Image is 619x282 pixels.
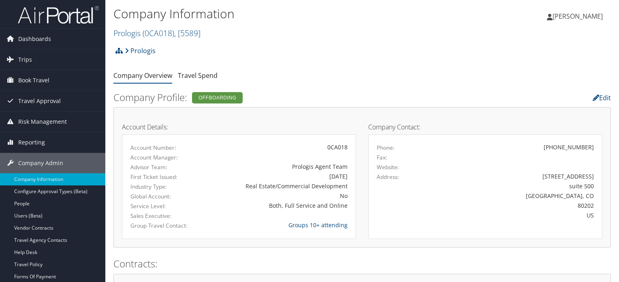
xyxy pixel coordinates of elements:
[143,28,174,39] span: ( 0CA018 )
[130,222,195,230] label: Group Travel Contact:
[377,163,399,171] label: Website:
[18,112,67,132] span: Risk Management
[434,201,594,210] div: 80202
[377,144,395,152] label: Phone:
[130,153,195,161] label: Account Manager:
[130,144,195,152] label: Account Number:
[368,124,602,130] h4: Company Contact:
[434,172,594,181] div: [STREET_ADDRESS]
[544,143,594,151] div: [PHONE_NUMBER]
[130,202,195,210] label: Service Level:
[18,91,61,111] span: Travel Approval
[178,71,218,80] a: Travel Spend
[593,93,611,102] a: Edit
[113,257,611,271] h2: Contracts:
[207,162,348,171] div: Prologis Agent Team
[434,182,594,190] div: suite 500
[207,192,348,200] div: No
[130,183,195,191] label: Industry Type:
[207,143,348,151] div: 0CA018
[18,132,45,153] span: Reporting
[377,153,387,161] label: Fax:
[113,71,172,80] a: Company Overview
[122,124,356,130] h4: Account Details:
[130,173,195,181] label: First Ticket Issued:
[547,4,611,28] a: [PERSON_NAME]
[434,192,594,200] div: [GEOGRAPHIC_DATA], CO
[18,5,99,24] img: airportal-logo.png
[130,212,195,220] label: Sales Executive:
[18,70,49,90] span: Book Travel
[434,211,594,220] div: US
[18,50,32,70] span: Trips
[192,92,243,103] div: Offboarding
[113,5,445,22] h1: Company Information
[18,29,51,49] span: Dashboards
[18,153,63,173] span: Company Admin
[174,28,201,39] span: , [ 5589 ]
[125,43,156,59] a: Prologis
[130,163,195,171] label: Advisor Team:
[130,192,195,200] label: Global Account:
[113,90,441,104] h2: Company Profile:
[207,182,348,190] div: Real Estate/Commercial Development
[553,12,603,21] span: [PERSON_NAME]
[113,28,201,39] a: Prologis
[377,173,399,181] label: Address:
[288,221,348,229] a: Groups 10+ attending
[207,201,348,210] div: Both, Full Service and Online
[207,172,348,181] div: [DATE]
